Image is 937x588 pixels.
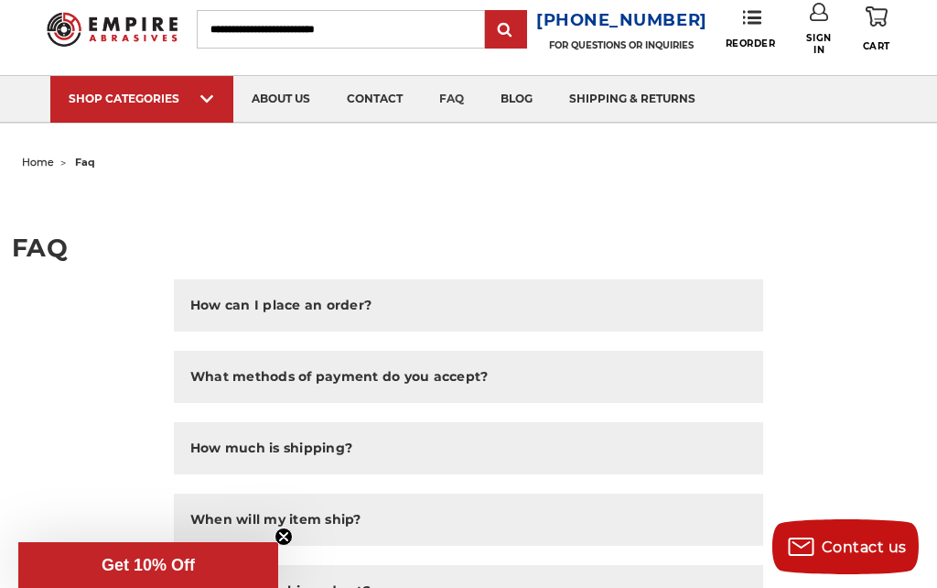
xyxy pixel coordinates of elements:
[536,7,707,34] a: [PHONE_NUMBER]
[174,494,763,546] button: When will my item ship?
[12,235,925,260] h1: FAQ
[18,542,278,588] div: Get 10% OffClose teaser
[275,528,293,546] button: Close teaser
[822,539,907,556] span: Contact us
[69,92,215,105] div: SHOP CATEGORIES
[772,519,919,574] button: Contact us
[800,32,838,56] span: Sign In
[174,279,763,332] button: How can I place an order?
[102,556,195,574] span: Get 10% Off
[174,422,763,474] button: How much is shipping?
[233,76,328,123] a: about us
[190,510,361,529] h2: When will my item ship?
[551,76,714,123] a: shipping & returns
[482,76,551,123] a: blog
[536,39,707,51] p: FOR QUESTIONS OR INQUIRIES
[47,4,177,55] img: Empire Abrasives
[488,12,524,49] input: Submit
[75,156,95,169] span: faq
[726,38,776,49] span: Reorder
[174,351,763,403] button: What methods of payment do you accept?
[190,296,372,315] h2: How can I place an order?
[863,40,890,52] span: Cart
[190,367,489,387] h2: What methods of payment do you accept?
[726,9,776,49] a: Reorder
[190,439,352,458] h2: How much is shipping?
[328,76,421,123] a: contact
[863,3,890,55] a: Cart
[22,156,54,169] a: home
[421,76,482,123] a: faq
